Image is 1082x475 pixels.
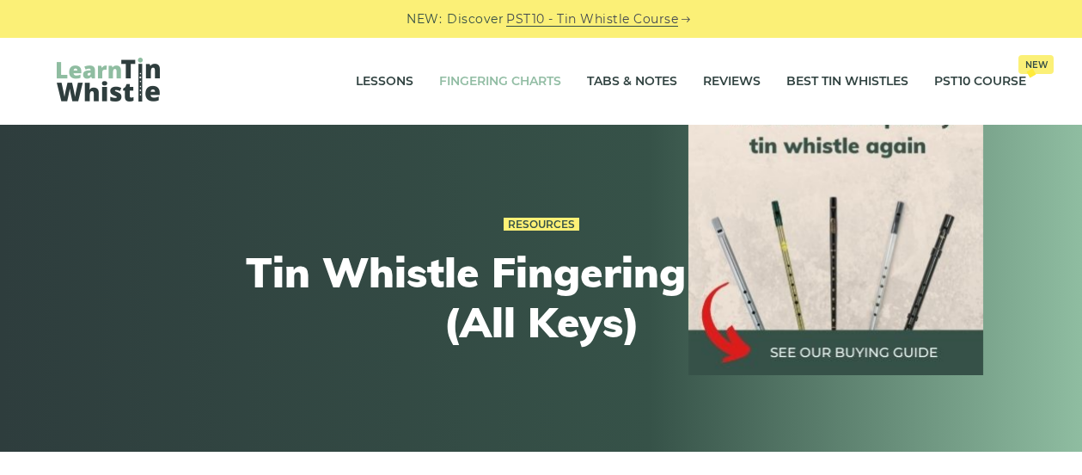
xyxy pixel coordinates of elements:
a: Lessons [356,60,413,103]
h1: Tin Whistle Fingering Charts (All Keys) [225,248,858,347]
a: Tabs & Notes [587,60,677,103]
img: tin whistle buying guide [688,79,984,375]
a: PST10 CourseNew [934,60,1026,103]
a: Resources [504,218,579,231]
span: New [1018,55,1054,74]
img: LearnTinWhistle.com [57,58,160,102]
a: Reviews [703,60,761,103]
a: Best Tin Whistles [786,60,908,103]
a: Fingering Charts [439,60,561,103]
